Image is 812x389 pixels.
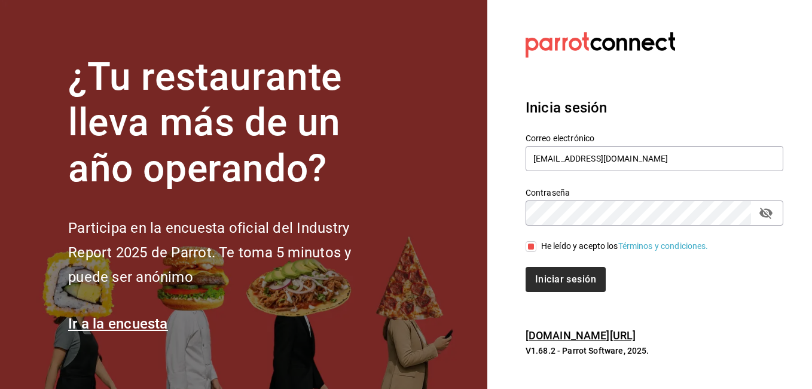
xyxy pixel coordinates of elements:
[526,329,636,342] a: [DOMAIN_NAME][URL]
[526,188,783,196] label: Contraseña
[526,97,783,118] h3: Inicia sesión
[526,345,783,357] p: V1.68.2 - Parrot Software, 2025.
[68,315,168,332] a: Ir a la encuesta
[756,203,776,223] button: passwordField
[68,216,391,289] h2: Participa en la encuesta oficial del Industry Report 2025 de Parrot. Te toma 5 minutos y puede se...
[68,54,391,192] h1: ¿Tu restaurante lleva más de un año operando?
[526,146,783,171] input: Ingresa tu correo electrónico
[526,133,783,142] label: Correo electrónico
[541,240,709,253] div: He leído y acepto los
[618,241,709,251] a: Términos y condiciones.
[526,267,606,292] button: Iniciar sesión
